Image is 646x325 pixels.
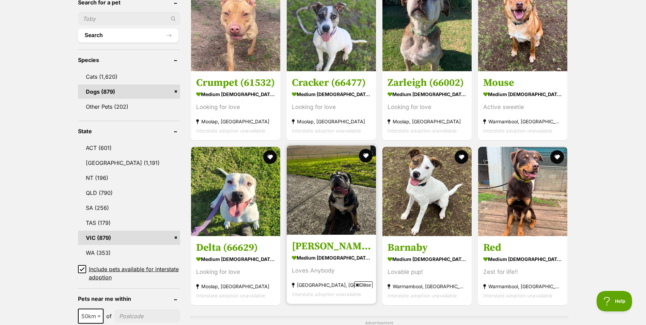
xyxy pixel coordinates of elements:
strong: Warrnambool, [GEOGRAPHIC_DATA] [483,117,562,126]
img: Oskar - British Bulldog [287,145,376,235]
span: Interstate adoption unavailable [196,293,265,298]
button: favourite [551,150,564,164]
a: Delta (66629) medium [DEMOGRAPHIC_DATA] Dog Looking for love Moolap, [GEOGRAPHIC_DATA] Interstate... [191,236,280,305]
a: Include pets available for interstate adoption [78,265,180,281]
a: TAS (179) [78,216,180,230]
img: Red - Australian Kelpie Dog [478,147,567,236]
header: Pets near me within [78,296,180,302]
div: Looking for love [388,103,467,112]
button: favourite [263,150,277,164]
h3: Red [483,241,562,254]
img: Delta (66629) - American Staffordshire Terrier Dog [191,147,280,236]
span: Interstate adoption unavailable [483,293,552,298]
strong: Moolap, [GEOGRAPHIC_DATA] [388,117,467,126]
strong: [GEOGRAPHIC_DATA], [GEOGRAPHIC_DATA] [292,280,371,290]
input: Toby [78,12,180,25]
button: favourite [455,150,468,164]
a: ACT (601) [78,141,180,155]
strong: medium [DEMOGRAPHIC_DATA] Dog [196,89,275,99]
strong: medium [DEMOGRAPHIC_DATA] Dog [292,89,371,99]
a: VIC (879) [78,231,180,245]
span: Interstate adoption unavailable [196,128,265,134]
button: favourite [359,149,373,162]
img: Barnaby - Staffordshire Bull Terrier Dog [382,147,472,236]
h3: Mouse [483,76,562,89]
a: Dogs (879) [78,84,180,99]
span: Close [354,281,373,288]
h3: Delta (66629) [196,241,275,254]
button: Search [78,29,178,42]
a: NT (196) [78,171,180,185]
a: [PERSON_NAME] medium [DEMOGRAPHIC_DATA] Dog Loves Anybody [GEOGRAPHIC_DATA], [GEOGRAPHIC_DATA] In... [287,235,376,304]
h3: Cracker (66477) [292,76,371,89]
header: Species [78,57,180,63]
a: SA (256) [78,201,180,215]
div: Looking for love [196,267,275,277]
span: Interstate adoption unavailable [292,128,361,134]
div: Active sweetie [483,103,562,112]
span: Interstate adoption unavailable [483,128,552,134]
strong: Moolap, [GEOGRAPHIC_DATA] [196,117,275,126]
a: Cats (1,620) [78,69,180,84]
strong: medium [DEMOGRAPHIC_DATA] Dog [388,254,467,264]
div: Loves Anybody [292,266,371,275]
h3: [PERSON_NAME] [292,240,371,253]
span: Interstate adoption unavailable [388,128,457,134]
div: Lovable pup! [388,267,467,277]
a: WA (353) [78,246,180,260]
iframe: Help Scout Beacon - Open [597,291,632,311]
strong: Warrnambool, [GEOGRAPHIC_DATA] [388,282,467,291]
strong: medium [DEMOGRAPHIC_DATA] Dog [483,254,562,264]
a: QLD (790) [78,186,180,200]
strong: medium [DEMOGRAPHIC_DATA] Dog [483,89,562,99]
a: Mouse medium [DEMOGRAPHIC_DATA] Dog Active sweetie Warrnambool, [GEOGRAPHIC_DATA] Interstate adop... [478,71,567,140]
span: 50km [79,311,103,321]
strong: medium [DEMOGRAPHIC_DATA] Dog [388,89,467,99]
strong: Moolap, [GEOGRAPHIC_DATA] [292,117,371,126]
h3: Crumpet (61532) [196,76,275,89]
span: of [106,312,112,320]
header: State [78,128,180,134]
strong: Moolap, [GEOGRAPHIC_DATA] [196,282,275,291]
strong: medium [DEMOGRAPHIC_DATA] Dog [196,254,275,264]
h3: Zarleigh (66002) [388,76,467,89]
span: 50km [78,309,104,324]
h3: Barnaby [388,241,467,254]
a: Barnaby medium [DEMOGRAPHIC_DATA] Dog Lovable pup! Warrnambool, [GEOGRAPHIC_DATA] Interstate adop... [382,236,472,305]
div: Looking for love [196,103,275,112]
a: Cracker (66477) medium [DEMOGRAPHIC_DATA] Dog Looking for love Moolap, [GEOGRAPHIC_DATA] Intersta... [287,71,376,140]
a: Other Pets (202) [78,99,180,114]
iframe: Advertisement [199,291,447,322]
a: [GEOGRAPHIC_DATA] (1,191) [78,156,180,170]
a: Crumpet (61532) medium [DEMOGRAPHIC_DATA] Dog Looking for love Moolap, [GEOGRAPHIC_DATA] Intersta... [191,71,280,140]
input: postcode [114,310,180,323]
div: Zest for life!! [483,267,562,277]
strong: Warrnambool, [GEOGRAPHIC_DATA] [483,282,562,291]
strong: medium [DEMOGRAPHIC_DATA] Dog [292,253,371,263]
div: Looking for love [292,103,371,112]
a: Red medium [DEMOGRAPHIC_DATA] Dog Zest for life!! Warrnambool, [GEOGRAPHIC_DATA] Interstate adopt... [478,236,567,305]
a: Zarleigh (66002) medium [DEMOGRAPHIC_DATA] Dog Looking for love Moolap, [GEOGRAPHIC_DATA] Interst... [382,71,472,140]
span: Include pets available for interstate adoption [89,265,180,281]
